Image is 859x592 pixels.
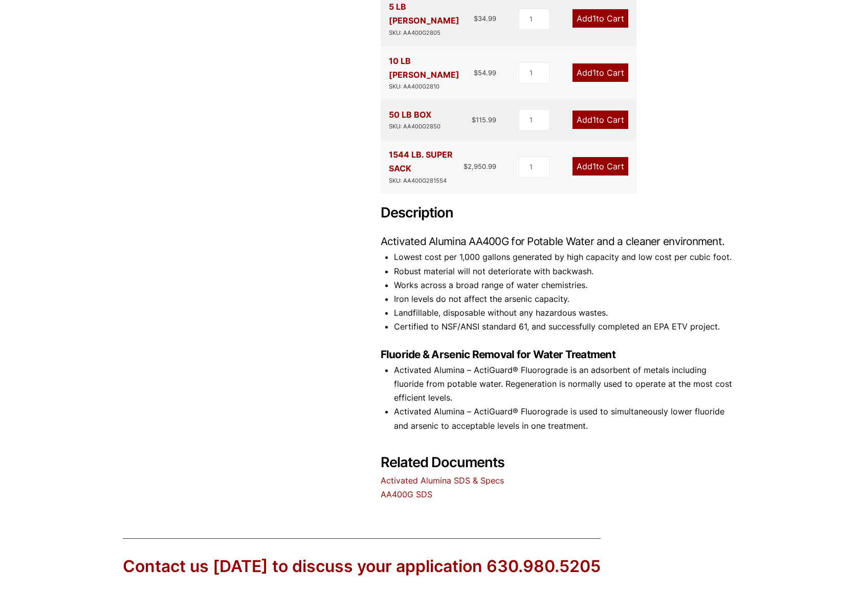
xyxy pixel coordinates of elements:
li: Lowest cost per 1,000 gallons generated by high capacity and low cost per cubic foot. [394,250,737,264]
li: Activated Alumina – ActiGuard® Fluorograde is an adsorbent of metals including fluoride from pota... [394,363,737,405]
a: Add1to Cart [572,9,628,28]
span: 1 [592,68,596,78]
li: Works across a broad range of water chemistries. [394,278,737,292]
li: Activated Alumina – ActiGuard® Fluorograde is used to simultaneously lower fluoride and arsenic t... [394,405,737,432]
div: 10 LB [PERSON_NAME] [389,54,474,92]
div: SKU: AA400G281554 [389,176,464,186]
a: AA400G SDS [381,489,432,499]
a: Add1to Cart [572,111,628,129]
h3: Activated Alumina AA400G for Potable Water and a cleaner environment. [381,234,737,248]
span: $ [472,116,476,124]
li: Iron levels do not affect the arsenic capacity. [394,292,737,306]
bdi: 34.99 [474,14,496,23]
bdi: 54.99 [474,69,496,77]
bdi: 115.99 [472,116,496,124]
a: Activated Alumina SDS & Specs [381,475,504,486]
div: Contact us [DATE] to discuss your application 630.980.5205 [123,555,601,578]
div: 1544 LB. SUPER SACK [389,148,464,185]
span: $ [464,162,468,170]
div: SKU: AA400G2850 [389,122,440,131]
bdi: 2,950.99 [464,162,496,170]
div: 50 LB BOX [389,108,440,131]
span: 1 [592,13,596,24]
span: $ [474,69,478,77]
div: SKU: AA400G2805 [389,28,474,38]
span: $ [474,14,478,23]
a: Add1to Cart [572,63,628,82]
li: Certified to NSF/ANSI standard 61, and successfully completed an EPA ETV project. [394,320,737,334]
strong: Fluoride & Arsenic Removal for Water Treatment [381,348,616,361]
span: 1 [592,161,596,171]
span: 1 [592,115,596,125]
div: SKU: AA400G2810 [389,82,474,92]
li: Robust material will not deteriorate with backwash. [394,265,737,278]
a: Add1to Cart [572,157,628,176]
h2: Description [381,205,737,222]
li: Landfillable, disposable without any hazardous wastes. [394,306,737,320]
